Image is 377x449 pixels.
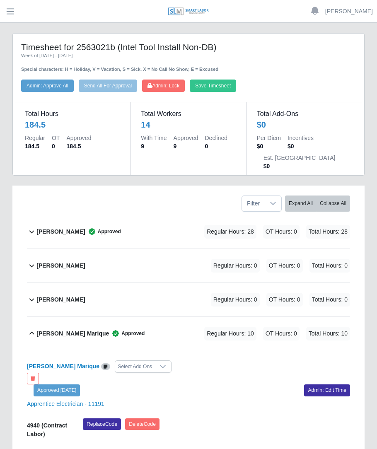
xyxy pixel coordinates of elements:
[325,7,373,16] a: [PERSON_NAME]
[309,293,350,307] span: Total Hours: 0
[257,142,281,150] dd: $0
[211,259,260,273] span: Regular Hours: 0
[25,142,45,150] dd: 184.5
[285,196,350,212] div: bulk actions
[109,329,145,338] span: Approved
[83,418,121,430] button: ReplaceCode
[27,215,350,249] button: [PERSON_NAME] Approved Regular Hours: 28 OT Hours: 0 Total Hours: 28
[27,363,99,369] a: [PERSON_NAME] Marique
[204,327,256,340] span: Regular Hours: 10
[204,225,256,239] span: Regular Hours: 28
[257,134,281,142] dt: Per Diem
[205,134,227,142] dt: Declined
[288,142,314,150] dd: $0
[25,134,45,142] dt: Regular
[174,134,198,142] dt: Approved
[36,295,85,304] b: [PERSON_NAME]
[142,80,185,92] button: Admin: Lock
[306,225,350,239] span: Total Hours: 28
[168,7,209,16] img: SLM Logo
[27,283,350,316] button: [PERSON_NAME] Regular Hours: 0 OT Hours: 0 Total Hours: 0
[79,80,137,92] button: Send All For Approval
[34,384,80,396] a: Approved [DATE]
[21,80,74,92] button: Admin: Approve All
[263,327,300,340] span: OT Hours: 0
[263,162,336,170] dd: $0
[316,196,350,212] button: Collapse All
[147,83,179,89] span: Admin: Lock
[211,293,260,307] span: Regular Hours: 0
[205,142,227,150] dd: 0
[141,134,167,142] dt: With Time
[27,373,39,384] button: End Worker & Remove from the Timesheet
[27,317,350,350] button: [PERSON_NAME] Marique Approved Regular Hours: 10 OT Hours: 0 Total Hours: 10
[304,384,350,396] a: Admin: Edit Time
[174,142,198,150] dd: 9
[25,119,121,130] div: 184.5
[257,109,352,119] dt: Total Add-Ons
[66,142,91,150] dd: 184.5
[242,196,265,211] span: Filter
[141,142,167,150] dd: 9
[285,196,317,212] button: Expand All
[257,119,352,130] div: $0
[115,361,155,372] div: Select Add Ons
[25,109,121,119] dt: Total Hours
[36,261,85,270] b: [PERSON_NAME]
[309,259,350,273] span: Total Hours: 0
[21,59,356,73] div: Special characters: H = Holiday, V = Vacation, S = Sick, X = No Call No Show, E = Excused
[27,422,67,437] b: 4940 (Contract Labor)
[52,134,60,142] dt: OT
[125,418,159,430] button: DeleteCode
[101,363,110,369] a: View/Edit Notes
[52,142,60,150] dd: 0
[66,134,91,142] dt: Approved
[21,52,356,59] div: Week of [DATE] - [DATE]
[36,227,85,236] b: [PERSON_NAME]
[36,329,109,338] b: [PERSON_NAME] Marique
[85,227,121,236] span: Approved
[21,42,356,52] h4: Timesheet for 2563021b (Intel Tool Install Non-DB)
[190,80,236,92] button: Save Timesheet
[263,225,300,239] span: OT Hours: 0
[266,259,303,273] span: OT Hours: 0
[27,401,104,407] a: Apprentice Electrician - 11191
[141,119,236,130] div: 14
[141,109,236,119] dt: Total Workers
[263,154,336,162] dt: Est. [GEOGRAPHIC_DATA]
[266,293,303,307] span: OT Hours: 0
[27,249,350,282] button: [PERSON_NAME] Regular Hours: 0 OT Hours: 0 Total Hours: 0
[288,134,314,142] dt: Incentives
[306,327,350,340] span: Total Hours: 10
